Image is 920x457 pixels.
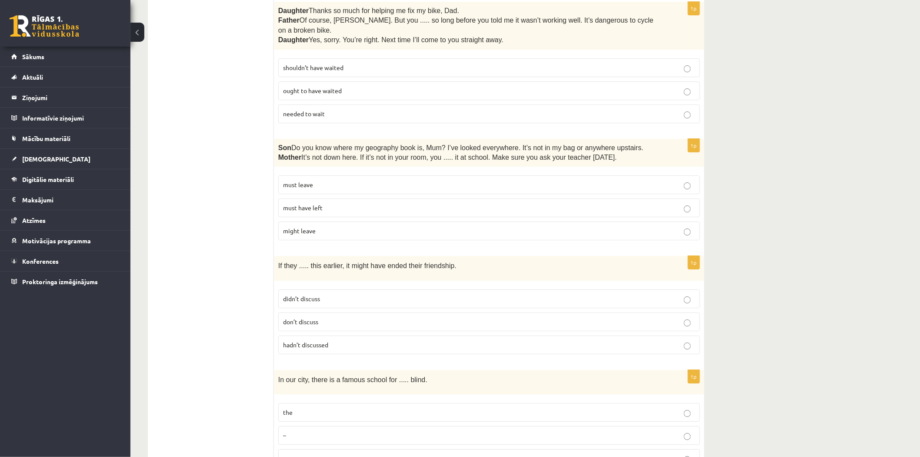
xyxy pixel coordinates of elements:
[11,87,120,108] a: Ziņojumi
[22,257,59,265] span: Konferences
[283,110,325,118] span: needed to wait
[22,190,120,210] legend: Maksājumi
[11,47,120,67] a: Sākums
[22,237,91,245] span: Motivācijas programma
[684,410,691,417] input: the
[684,205,691,212] input: must have left
[11,190,120,210] a: Maksājumi
[278,17,300,24] span: Father
[22,108,120,128] legend: Informatīvie ziņojumi
[684,65,691,72] input: shouldn’t have waited
[283,181,313,188] span: must leave
[22,134,70,142] span: Mācību materiāli
[22,87,120,108] legend: Ziņojumi
[283,295,320,302] span: didn’t discuss
[278,7,309,14] span: Daughter
[688,255,700,269] p: 1p
[11,128,120,148] a: Mācību materiāli
[283,431,286,439] span: –
[283,408,293,416] span: the
[278,17,653,34] span: Of course, [PERSON_NAME]. But you ..... so long before you told me it wasn’t working well. It’s d...
[22,216,46,224] span: Atzīmes
[684,182,691,189] input: must leave
[283,318,318,326] span: don’t discuss
[11,231,120,251] a: Motivācijas programma
[309,7,459,14] span: Thanks so much for helping me fix my bike, Dad.
[283,227,316,235] span: might leave
[22,53,44,60] span: Sākums
[684,88,691,95] input: ought to have waited
[11,149,120,169] a: [DEMOGRAPHIC_DATA]
[278,144,291,151] span: Son
[291,144,643,151] span: Do you know where my geography book is, Mum? I’ve looked everywhere. It’s not in my bag or anywhe...
[11,108,120,128] a: Informatīvie ziņojumi
[11,169,120,189] a: Digitālie materiāli
[22,175,74,183] span: Digitālie materiāli
[688,1,700,15] p: 1p
[283,87,342,94] span: ought to have waited
[22,278,98,286] span: Proktoringa izmēģinājums
[11,272,120,292] a: Proktoringa izmēģinājums
[684,228,691,235] input: might leave
[283,64,343,71] span: shouldn’t have waited
[688,138,700,152] p: 1p
[11,67,120,87] a: Aktuāli
[22,73,43,81] span: Aktuāli
[278,376,427,383] span: In our city, there is a famous school for ..... blind.
[11,251,120,271] a: Konferences
[22,155,90,163] span: [DEMOGRAPHIC_DATA]
[684,111,691,118] input: needed to wait
[684,433,691,440] input: –
[10,15,79,37] a: Rīgas 1. Tālmācības vidusskola
[309,36,503,44] span: Yes, sorry. You’re right. Next time I’ll come to you straight away.
[278,36,309,44] span: Daughter
[283,204,323,212] span: must have left
[684,343,691,349] input: hadn’t discussed
[11,210,120,230] a: Atzīmes
[688,370,700,383] p: 1p
[278,154,301,161] span: Mother
[283,341,328,349] span: hadn’t discussed
[684,296,691,303] input: didn’t discuss
[684,319,691,326] input: don’t discuss
[278,262,457,269] span: If they ..... this earlier, it might have ended their friendship.
[301,154,617,161] span: It’s not down here. If it’s not in your room, you ..... it at school. Make sure you ask your teac...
